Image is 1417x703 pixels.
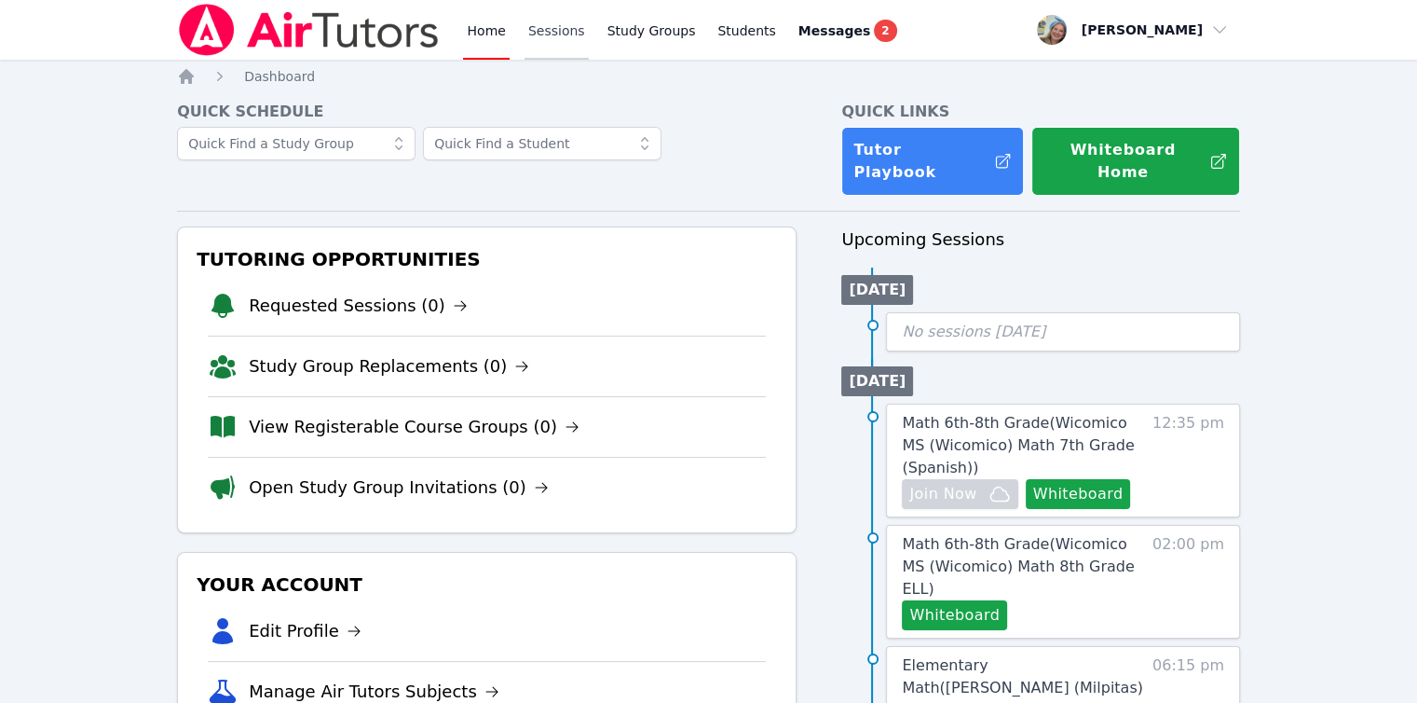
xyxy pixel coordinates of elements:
[841,275,913,305] li: [DATE]
[902,533,1143,600] a: Math 6th-8th Grade(Wicomico MS (Wicomico) Math 8th Grade ELL)
[902,412,1143,479] a: Math 6th-8th Grade(Wicomico MS (Wicomico) Math 7th Grade (Spanish))
[249,353,529,379] a: Study Group Replacements (0)
[244,69,315,84] span: Dashboard
[841,127,1024,196] a: Tutor Playbook
[244,67,315,86] a: Dashboard
[902,414,1134,476] span: Math 6th-8th Grade ( Wicomico MS (Wicomico) Math 7th Grade (Spanish) )
[177,127,416,160] input: Quick Find a Study Group
[1026,479,1131,509] button: Whiteboard
[249,414,579,440] a: View Registerable Course Groups (0)
[874,20,896,42] span: 2
[177,67,1240,86] nav: Breadcrumb
[249,618,361,644] a: Edit Profile
[798,21,870,40] span: Messages
[902,323,1045,340] span: No sessions [DATE]
[1031,127,1240,196] button: Whiteboard Home
[1152,533,1224,630] span: 02:00 pm
[249,293,468,319] a: Requested Sessions (0)
[177,101,797,123] h4: Quick Schedule
[423,127,661,160] input: Quick Find a Student
[841,101,1240,123] h4: Quick Links
[902,535,1134,598] span: Math 6th-8th Grade ( Wicomico MS (Wicomico) Math 8th Grade ELL )
[909,483,976,505] span: Join Now
[902,479,1017,509] button: Join Now
[249,475,549,501] a: Open Study Group Invitations (0)
[1152,412,1224,509] span: 12:35 pm
[902,600,1007,630] button: Whiteboard
[841,227,1240,253] h3: Upcoming Sessions
[193,568,781,601] h3: Your Account
[193,242,781,276] h3: Tutoring Opportunities
[177,4,441,56] img: Air Tutors
[841,366,913,396] li: [DATE]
